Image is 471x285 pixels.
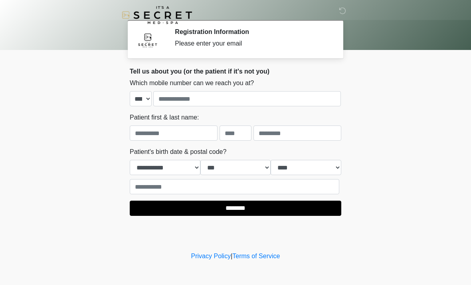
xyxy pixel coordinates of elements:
[122,6,192,24] img: It's A Secret Med Spa Logo
[231,253,232,259] a: |
[130,78,254,88] label: Which mobile number can we reach you at?
[232,253,280,259] a: Terms of Service
[136,28,160,52] img: Agent Avatar
[130,147,226,157] label: Patient's birth date & postal code?
[130,68,341,75] h2: Tell us about you (or the patient if it's not you)
[175,39,329,48] div: Please enter your email
[175,28,329,36] h2: Registration Information
[191,253,231,259] a: Privacy Policy
[130,113,199,122] label: Patient first & last name:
